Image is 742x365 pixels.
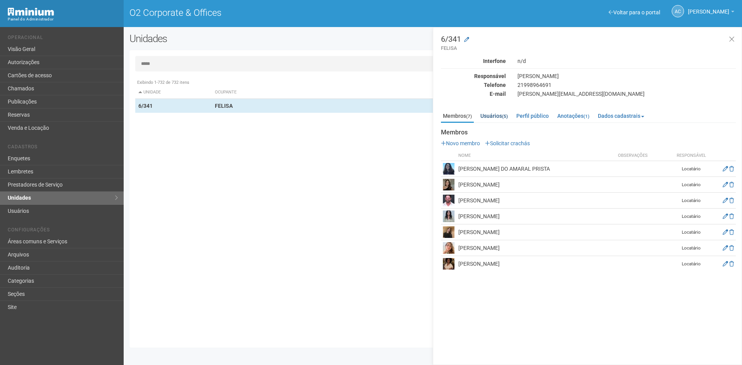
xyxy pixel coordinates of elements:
a: Excluir membro [729,182,734,188]
div: [PERSON_NAME] [512,73,742,80]
a: Editar membro [723,229,728,235]
a: Voltar para o portal [609,9,660,15]
td: Locatário [672,224,711,240]
a: AC [672,5,684,17]
th: Responsável [672,151,711,161]
th: Ocupante: activate to sort column ascending [212,86,474,99]
a: Editar membro [723,213,728,219]
h2: Unidades [129,33,376,44]
a: Usuários(5) [478,110,510,122]
img: user.png [443,242,454,254]
a: Dados cadastrais [596,110,646,122]
div: Responsável [435,73,512,80]
td: [PERSON_NAME] DO AMARAL PRISTA [456,161,616,177]
div: Exibindo 1-732 de 732 itens [135,79,730,86]
strong: 6/341 [138,103,153,109]
img: user.png [443,226,454,238]
img: Minium [8,8,54,16]
a: Excluir membro [729,229,734,235]
td: Locatário [672,177,711,193]
td: [PERSON_NAME] [456,224,616,240]
td: Locatário [672,209,711,224]
td: Locatário [672,256,711,272]
img: user.png [443,179,454,190]
span: Ana Carla de Carvalho Silva [688,1,729,15]
div: Interfone [435,58,512,65]
small: (7) [466,114,472,119]
div: 21998964691 [512,81,742,88]
a: Editar membro [723,245,728,251]
a: Solicitar crachás [485,140,530,146]
small: FELISA [441,45,736,52]
a: Anotações(1) [555,110,591,122]
th: Observações [616,151,672,161]
a: Editar membro [723,166,728,172]
div: Painel do Administrador [8,16,118,23]
td: Locatário [672,161,711,177]
td: [PERSON_NAME] [456,240,616,256]
a: Modificar a unidade [464,36,469,44]
a: Membros(7) [441,110,474,123]
li: Operacional [8,35,118,43]
td: [PERSON_NAME] [456,193,616,209]
a: Editar membro [723,261,728,267]
a: Excluir membro [729,166,734,172]
li: Configurações [8,227,118,235]
th: Nome [456,151,616,161]
td: Locatário [672,193,711,209]
strong: FELISA [215,103,233,109]
img: user.png [443,258,454,270]
a: Editar membro [723,197,728,204]
h3: 6/341 [441,35,736,52]
div: Telefone [435,81,512,88]
h1: O2 Corporate & Offices [129,8,427,18]
div: E-mail [435,90,512,97]
a: Excluir membro [729,245,734,251]
img: user.png [443,195,454,206]
small: (1) [584,114,589,119]
a: Excluir membro [729,213,734,219]
a: Perfil público [514,110,551,122]
td: Locatário [672,240,711,256]
td: [PERSON_NAME] [456,209,616,224]
a: Excluir membro [729,197,734,204]
td: [PERSON_NAME] [456,256,616,272]
th: Unidade: activate to sort column descending [135,86,212,99]
a: Editar membro [723,182,728,188]
img: user.png [443,211,454,222]
td: [PERSON_NAME] [456,177,616,193]
a: Excluir membro [729,261,734,267]
div: [PERSON_NAME][EMAIL_ADDRESS][DOMAIN_NAME] [512,90,742,97]
a: [PERSON_NAME] [688,10,734,16]
small: (5) [502,114,508,119]
a: Novo membro [441,140,480,146]
div: n/d [512,58,742,65]
li: Cadastros [8,144,118,152]
strong: Membros [441,129,736,136]
img: user.png [443,163,454,175]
